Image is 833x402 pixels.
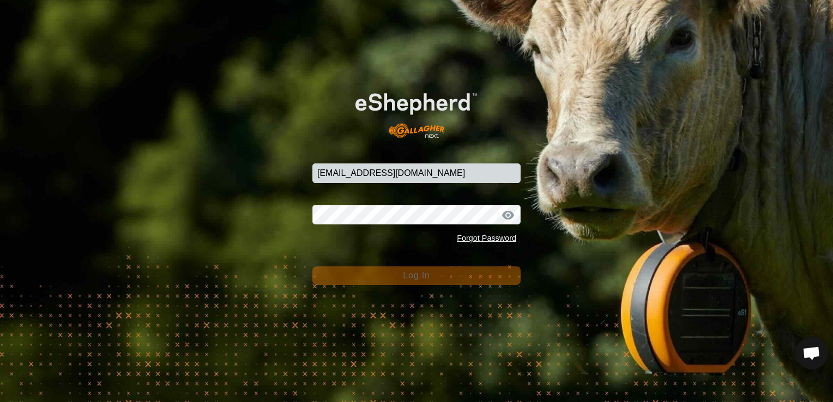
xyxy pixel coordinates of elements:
button: Log In [312,266,521,285]
a: Forgot Password [457,234,516,242]
span: Log In [403,271,430,280]
input: Email Address [312,163,521,183]
img: E-shepherd Logo [333,76,500,147]
div: Open chat [795,337,828,369]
